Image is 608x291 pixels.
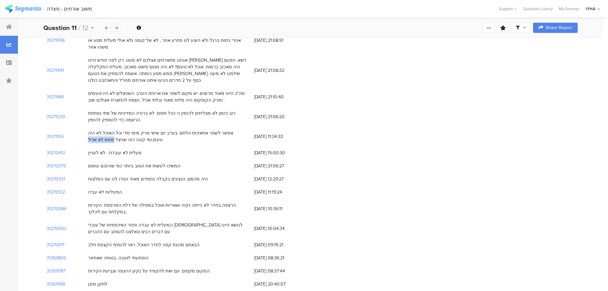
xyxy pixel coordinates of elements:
span: [DATE] 20:40:07 [254,281,305,287]
div: משוב אורחים - מצדה [47,6,92,12]
section: 31269190 [47,281,65,287]
section: 31271491 [47,67,64,74]
div: הקשה עלינו מאוד האירוח מאחר והיינו בקומה מינוס שתיים והמעלית לא עבדה. ובעלי אחרי ניתוח ברגל ולא ה... [88,30,248,50]
section: 31270331 [47,176,65,182]
div: הרצפה בחדר לא הייתה נקיה ושאריות אוכל במסילה של דלת המרפסת. הקירות במקלחת עם ליכלוך. [88,202,248,215]
span: / [79,23,80,33]
section: 31271481 [47,94,64,100]
a: My Surveys [556,6,582,12]
div: רוב הזמן לא מצליחים להזמין כי הכל תפוס. לא ברורה המדיניות של מתי נפתחת הרשמה כדי להספיק להזמין [88,110,248,123]
div: הבאתם מכונת קפה לחדר האוכל, ראוי להוסיף הקצפת חלב [88,241,199,248]
div: IYHA [586,6,596,12]
div: לתקן מזגן [88,281,107,287]
span: [DATE] 21:10:40 [254,94,305,100]
div: המשיכו לעשות את הטוב ביותר כפי שהינכם עושים [88,163,180,169]
b: Question 11 [43,23,77,33]
a: Question Library [520,6,556,12]
span: [DATE] 10:04:34 [254,225,305,232]
span: [DATE] 21:06:27 [254,163,305,169]
div: הופתעתי לטובה. בטוחה שאחזור [88,255,148,261]
span: [DATE] 11:19:24 [254,189,305,195]
span: [DATE] 08:36:21 [254,255,305,261]
div: | [43,5,44,12]
span: [DATE] 11:34:33 [254,133,305,140]
div: המעליות לא עבדו [88,189,122,195]
span: [DATE] 08:37:44 [254,268,305,274]
div: המקום מקסים. עם זאת להקפיד על נקיון הרצפה וצביעת הקירות. [88,268,211,274]
section: 31270062 [47,225,66,232]
span: [DATE] 21:06:20 [254,113,305,120]
span: 12 [82,23,88,33]
span: [DATE] 10:36:11 [254,205,305,212]
section: 31269830 [47,255,66,261]
span: [DATE] 09:15:21 [254,241,305,248]
section: 31271155 [47,133,64,140]
section: 31270011 [47,241,64,248]
section: 31270084 [47,205,66,212]
div: סה"כ היינו מאוד מרוצים. יש מקום לשפר את ארוחת הערב. השניצלים לא היו טעימים ומרק הקוסקוס היה מלוח ... [88,90,248,103]
div: Support [499,4,517,14]
div: אנחנו מתארחים אצלכם לא מעט. רק לפני חודש היינו [PERSON_NAME] דשא. הפעם היה מאכזב ברמות. אוכל לא ט... [88,57,248,84]
span: [DATE] 21:08:32 [254,67,305,74]
span: Share Report [546,26,572,30]
img: segmanta logo [5,5,41,13]
div: מעלית לא עובדת - לא לעניין [88,149,142,156]
section: 31270379 [47,163,66,169]
section: 31271230 [47,113,65,120]
section: 31271496 [47,37,65,44]
div: היה מהמם, הנציגים בקבלה נחמדים מאוד ועזרו לנו עם המלצות [88,176,208,182]
span: [DATE] 12:29:27 [254,176,305,182]
section: 31270412 [47,149,65,156]
span: [DATE] 15:00:30 [254,149,305,156]
span: [DATE] 21:08:51 [254,37,305,44]
div: אפשר לשפר אתאיכות הלחם .בערב יום שישי מרק מימי מדי וכל האוכל לא היה טעים.ומי קונה כזה שניצל ממש ל... [88,130,248,143]
section: 31270122 [47,189,65,195]
div: המעלית לא עבדה וחוזר האיכפתיות של עובדי [DEMOGRAPHIC_DATA] לנושא היינו עם דברים רבים ונאלצנו להסח... [88,222,248,235]
section: 31269787 [47,268,65,274]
